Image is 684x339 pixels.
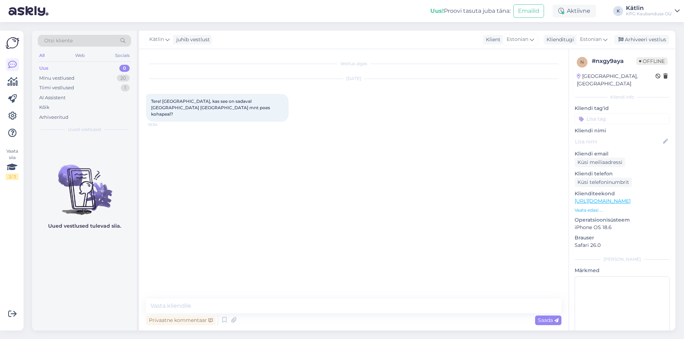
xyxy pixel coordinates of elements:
span: n [580,59,584,65]
div: Web [74,51,86,60]
div: juhib vestlust [173,36,210,43]
div: 2 / 3 [6,174,19,180]
button: Emailid [513,4,544,18]
div: Kõik [39,104,50,111]
a: KätlinKPG Kaubanduse OÜ [626,5,680,17]
div: Küsi telefoninumbrit [575,178,632,187]
img: Askly Logo [6,36,19,50]
div: 1 [121,84,130,91]
div: K [613,6,623,16]
p: Märkmed [575,267,670,274]
p: iPhone OS 18.6 [575,224,670,231]
div: [PERSON_NAME] [575,256,670,263]
div: # nxgy9aya [592,57,636,65]
p: Safari 26.0 [575,242,670,249]
div: Klient [483,36,501,43]
span: Uued vestlused [68,126,101,133]
p: Kliendi telefon [575,170,670,178]
p: Kliendi tag'id [575,105,670,112]
div: Vestlus algas [146,60,561,67]
span: Kätlin [149,36,164,43]
div: AI Assistent [39,94,66,101]
b: Uus! [430,7,444,14]
span: Otsi kliente [44,37,73,44]
p: Brauser [575,234,670,242]
a: [URL][DOMAIN_NAME] [575,198,631,204]
div: Minu vestlused [39,75,74,82]
span: Estonian [580,36,602,43]
div: Socials [114,51,131,60]
p: Operatsioonisüsteem [575,216,670,224]
div: Arhiveeritud [39,114,68,121]
p: Uued vestlused tulevad siia. [48,222,121,230]
div: [DATE] [146,75,561,82]
div: Privaatne kommentaar [146,316,216,325]
span: Saada [538,317,559,323]
div: [GEOGRAPHIC_DATA], [GEOGRAPHIC_DATA] [577,73,655,88]
span: Tere! [GEOGRAPHIC_DATA], kas see on sadaval [GEOGRAPHIC_DATA] [GEOGRAPHIC_DATA] mnt poes kohapeal? [151,99,271,117]
div: 20 [117,75,130,82]
input: Lisa nimi [575,138,662,145]
div: Aktiivne [553,5,596,17]
p: Klienditeekond [575,190,670,197]
div: KPG Kaubanduse OÜ [626,11,672,17]
div: Tiimi vestlused [39,84,74,91]
div: Proovi tasuta juba täna: [430,7,511,15]
p: Vaata edasi ... [575,207,670,213]
p: Kliendi email [575,150,670,158]
span: Offline [636,57,668,65]
div: Arhiveeri vestlus [614,35,669,44]
div: Vaata siia [6,148,19,180]
div: Uus [39,65,48,72]
div: 0 [119,65,130,72]
img: No chats [32,152,137,216]
p: Kliendi nimi [575,127,670,134]
div: Kliendi info [575,94,670,100]
span: 10:34 [148,122,175,127]
span: Estonian [507,36,528,43]
div: Küsi meiliaadressi [575,158,625,167]
div: Kätlin [626,5,672,11]
div: All [38,51,46,60]
div: Klienditugi [544,36,574,43]
input: Lisa tag [575,113,670,124]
